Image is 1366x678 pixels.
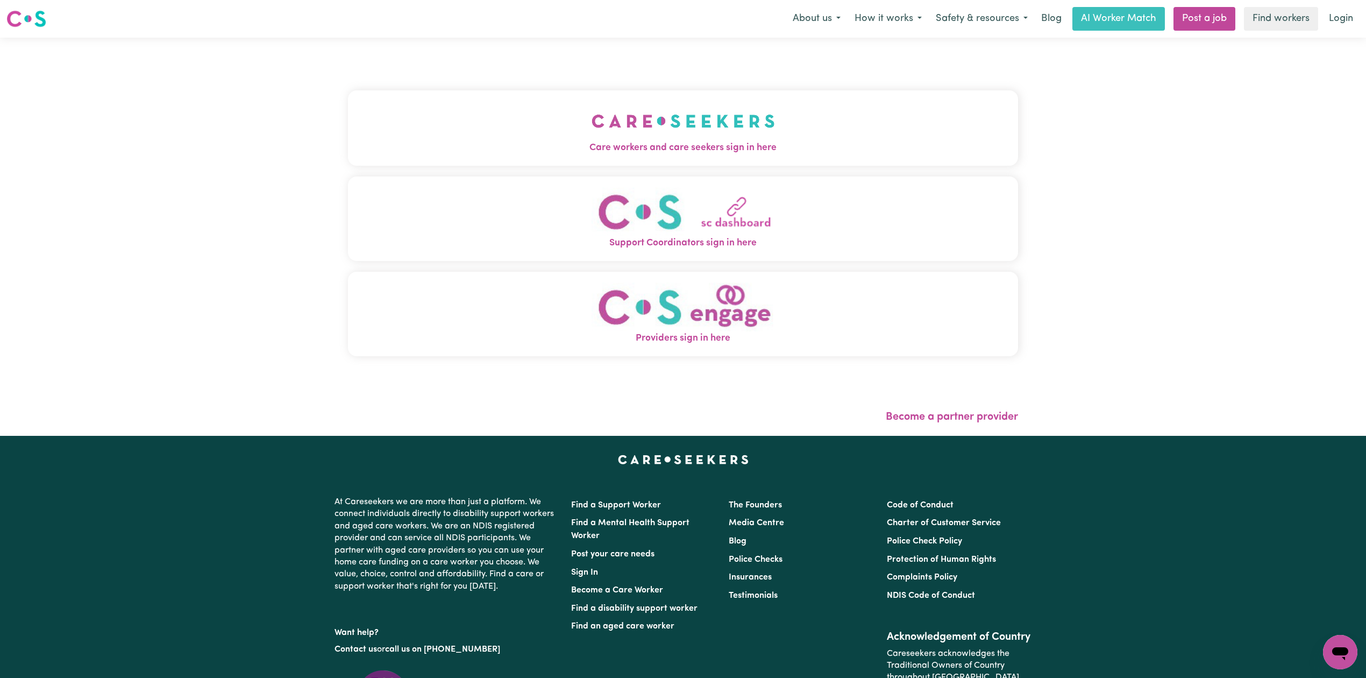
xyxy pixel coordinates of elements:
a: Login [1322,7,1360,31]
button: Care workers and care seekers sign in here [348,90,1018,166]
a: Blog [1035,7,1068,31]
a: Protection of Human Rights [887,555,996,564]
a: Post your care needs [571,550,654,559]
img: Careseekers logo [6,9,46,29]
a: Become a Care Worker [571,586,663,595]
h2: Acknowledgement of Country [887,631,1031,644]
a: Find an aged care worker [571,622,674,631]
a: Find a disability support worker [571,604,698,613]
a: Police Check Policy [887,537,962,546]
a: Code of Conduct [887,501,954,510]
a: Media Centre [729,519,784,527]
a: Contact us [335,645,377,654]
a: Insurances [729,573,772,582]
p: or [335,639,558,660]
a: Find a Mental Health Support Worker [571,519,689,540]
a: NDIS Code of Conduct [887,591,975,600]
button: How it works [848,8,929,30]
span: Providers sign in here [348,331,1018,345]
a: Charter of Customer Service [887,519,1001,527]
a: Careseekers logo [6,6,46,31]
a: Post a job [1173,7,1235,31]
iframe: Button to launch messaging window [1323,635,1357,669]
a: Find workers [1244,7,1318,31]
button: Safety & resources [929,8,1035,30]
button: About us [786,8,848,30]
a: Blog [729,537,746,546]
a: The Founders [729,501,782,510]
button: Providers sign in here [348,272,1018,356]
a: Police Checks [729,555,782,564]
a: call us on [PHONE_NUMBER] [385,645,500,654]
p: Want help? [335,623,558,639]
a: Sign In [571,568,598,577]
a: Careseekers home page [618,455,749,464]
button: Support Coordinators sign in here [348,176,1018,261]
a: Become a partner provider [886,412,1018,422]
span: Care workers and care seekers sign in here [348,141,1018,155]
a: Complaints Policy [887,573,957,582]
a: AI Worker Match [1072,7,1165,31]
a: Testimonials [729,591,778,600]
span: Support Coordinators sign in here [348,236,1018,250]
p: At Careseekers we are more than just a platform. We connect individuals directly to disability su... [335,492,558,597]
a: Find a Support Worker [571,501,661,510]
